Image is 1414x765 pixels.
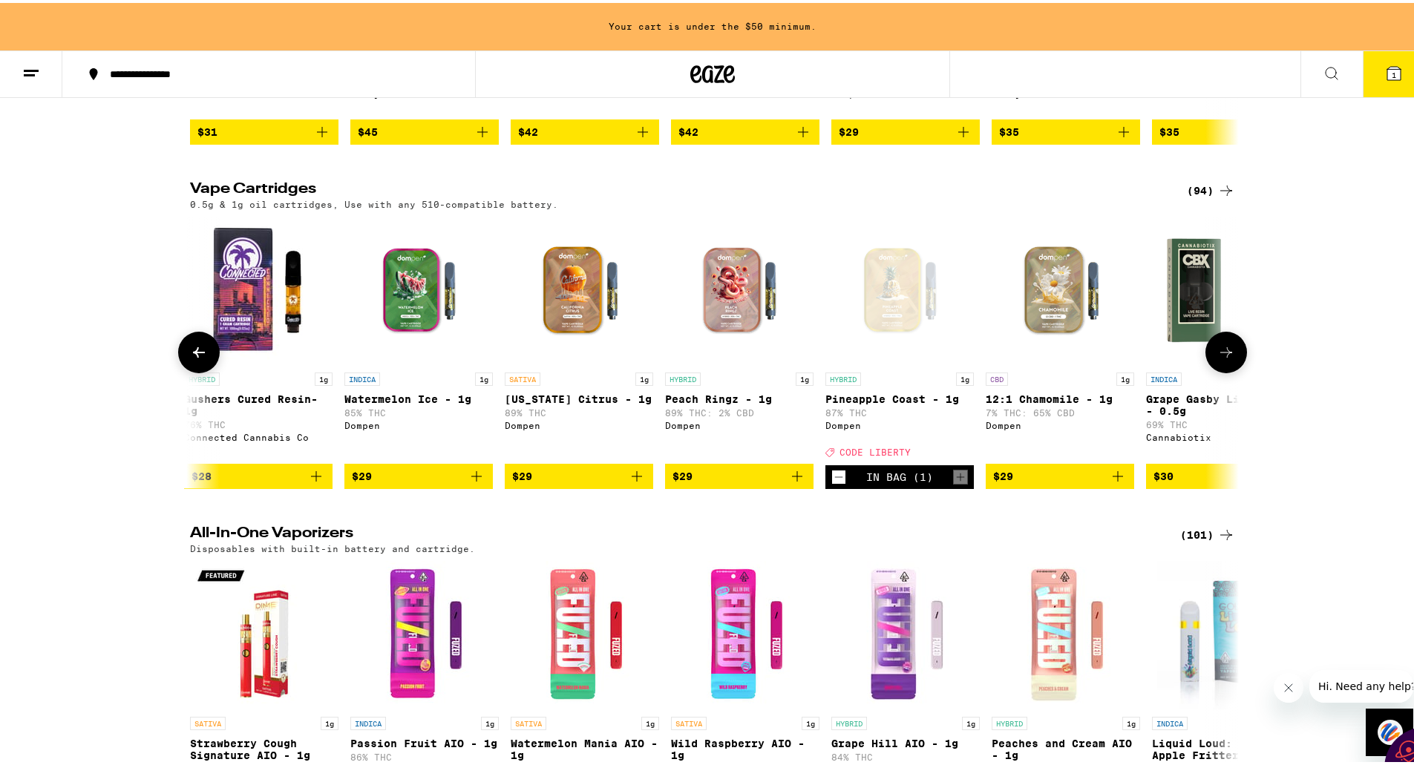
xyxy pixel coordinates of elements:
[1366,706,1413,753] iframe: Button to launch messaging window
[321,714,338,727] p: 1g
[1146,461,1294,486] button: Add to bag
[511,116,659,142] button: Add to bag
[1152,735,1300,758] p: Liquid Loud: Sour Apple Fritter AIO - 1g
[986,214,1134,362] img: Dompen - 12:1 Chamomile - 1g
[344,214,493,460] a: Open page for Watermelon Ice - 1g from Dompen
[825,390,974,402] p: Pineapple Coast - 1g
[184,370,220,383] p: HYBRID
[839,123,859,135] span: $29
[956,370,974,383] p: 1g
[350,714,386,727] p: INDICA
[1187,179,1235,197] a: (94)
[839,445,911,455] span: CODE LIBERTY
[344,214,493,362] img: Dompen - Watermelon Ice - 1g
[190,197,558,206] p: 0.5g & 1g oil cartridges, Use with any 510-compatible battery.
[190,179,1162,197] h2: Vape Cartridges
[986,418,1134,427] div: Dompen
[635,370,653,383] p: 1g
[190,541,475,551] p: Disposables with built-in battery and cartridge.
[671,558,819,706] img: Fuzed - Wild Raspberry AIO - 1g
[1146,214,1294,362] img: Cannabiotix - Grape Gasby Live Resin - 0.5g
[1153,467,1174,479] span: $30
[1392,68,1396,76] span: 1
[1309,667,1413,700] iframe: Message from company
[518,123,538,135] span: $42
[986,370,1008,383] p: CBD
[671,116,819,142] button: Add to bag
[825,370,861,383] p: HYBRID
[866,468,933,480] div: In Bag (1)
[190,116,338,142] button: Add to bag
[352,467,372,479] span: $29
[1146,370,1182,383] p: INDICA
[1378,715,1403,743] img: svg+xml;base64,PHN2ZyB3aWR0aD0iNDQiIGhlaWdodD0iNDQiIHZpZXdCb3g9IjAgMCA0NCA0NCIgZmlsbD0ibm9uZSIgeG...
[665,418,814,427] div: Dompen
[665,461,814,486] button: Add to bag
[831,735,980,746] p: Grape Hill AIO - 1g
[802,714,819,727] p: 1g
[999,123,1019,135] span: $35
[1152,714,1188,727] p: INDICA
[358,123,378,135] span: $45
[641,714,659,727] p: 1g
[344,405,493,415] p: 85% THC
[190,558,338,706] img: DIME - Strawberry Cough Signature AIO - 1g
[184,390,333,414] p: Gushers Cured Resin- 1g
[986,461,1134,486] button: Add to bag
[505,370,540,383] p: SATIVA
[831,714,867,727] p: HYBRID
[184,214,333,362] img: Connected Cannabis Co - Gushers Cured Resin- 1g
[831,749,980,759] p: 84% THC
[190,714,226,727] p: SATIVA
[1122,714,1140,727] p: 1g
[475,370,493,383] p: 1g
[1274,670,1303,700] iframe: Close message
[831,558,980,706] img: Fuzed - Grape Hill AIO - 1g
[962,714,980,727] p: 1g
[796,370,814,383] p: 1g
[512,467,532,479] span: $29
[197,123,217,135] span: $31
[190,735,338,758] p: Strawberry Cough Signature AIO - 1g
[505,418,653,427] div: Dompen
[184,430,333,439] div: Connected Cannabis Co
[671,735,819,758] p: Wild Raspberry AIO - 1g
[992,735,1140,758] p: Peaches and Cream AIO - 1g
[344,418,493,427] div: Dompen
[992,714,1027,727] p: HYBRID
[350,558,499,706] img: Fuzed - Passion Fruit AIO - 1g
[505,214,653,460] a: Open page for California Citrus - 1g from Dompen
[665,214,814,460] a: Open page for Peach Ringz - 1g from Dompen
[1180,523,1235,541] a: (101)
[831,116,980,142] button: Add to bag
[992,116,1140,142] button: Add to bag
[344,461,493,486] button: Add to bag
[511,735,659,758] p: Watermelon Mania AIO - 1g
[344,370,380,383] p: INDICA
[184,417,333,427] p: 76% THC
[505,461,653,486] button: Add to bag
[665,370,701,383] p: HYBRID
[192,467,212,479] span: $28
[1146,214,1294,460] a: Open page for Grape Gasby Live Resin - 0.5g from Cannabiotix
[825,214,974,462] a: Open page for Pineapple Coast - 1g from Dompen
[344,390,493,402] p: Watermelon Ice - 1g
[190,523,1162,541] h2: All-In-One Vaporizers
[9,10,107,22] span: Hi. Need any help?
[1146,417,1294,427] p: 69% THC
[505,214,653,362] img: Dompen - California Citrus - 1g
[315,370,333,383] p: 1g
[831,467,846,482] button: Decrement
[184,214,333,460] a: Open page for Gushers Cured Resin- 1g from Connected Cannabis Co
[665,214,814,362] img: Dompen - Peach Ringz - 1g
[1159,123,1179,135] span: $35
[678,123,698,135] span: $42
[671,714,707,727] p: SATIVA
[350,735,499,746] p: Passion Fruit AIO - 1g
[992,558,1140,706] img: Fuzed - Peaches and Cream AIO - 1g
[1152,116,1300,142] button: Add to bag
[505,390,653,402] p: [US_STATE] Citrus - 1g
[350,116,499,142] button: Add to bag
